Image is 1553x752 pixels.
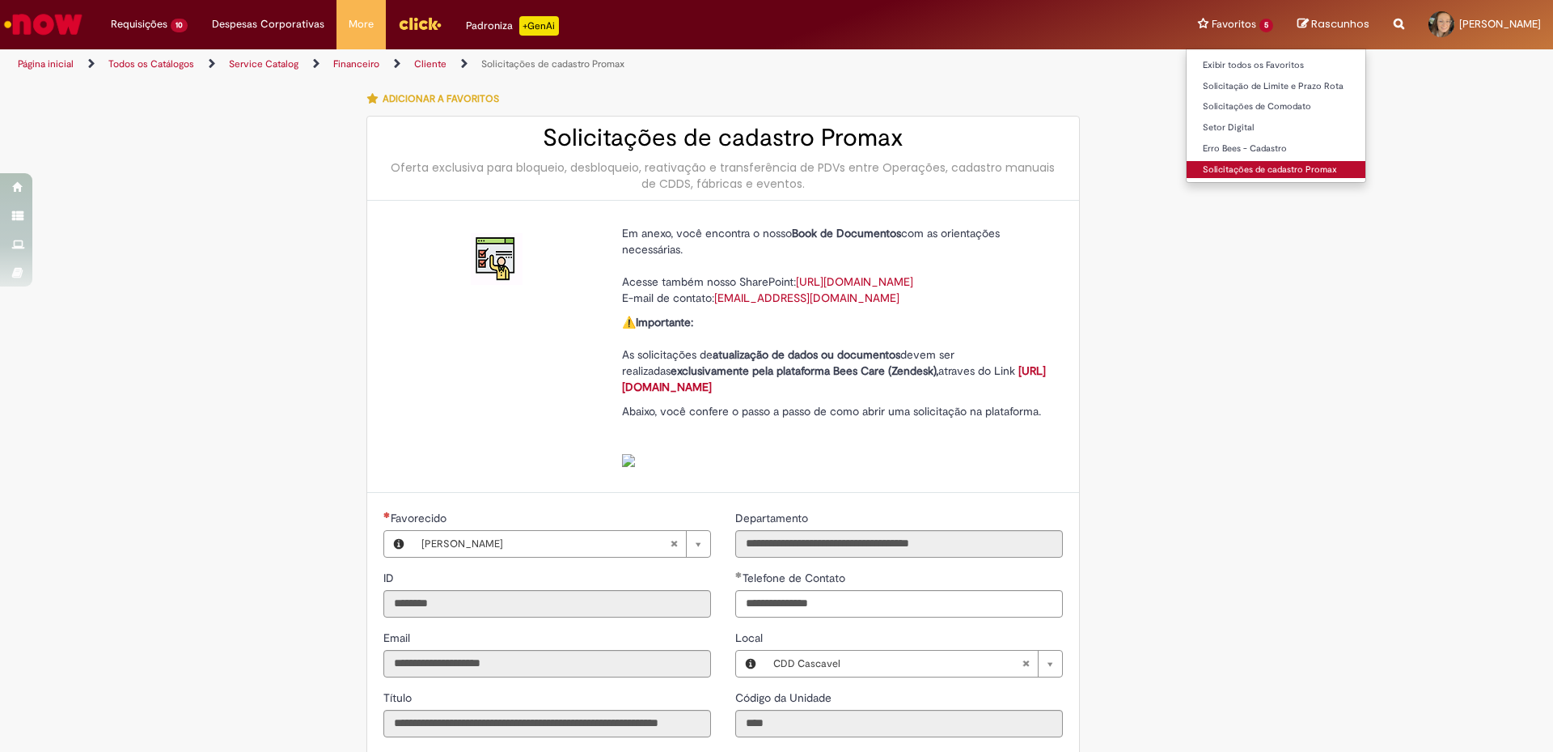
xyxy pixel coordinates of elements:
[735,690,835,705] span: Somente leitura - Código da Unidade
[366,82,508,116] button: Adicionar a Favoritos
[714,291,899,305] a: [EMAIL_ADDRESS][DOMAIN_NAME]
[229,57,298,70] a: Service Catalog
[481,57,624,70] a: Solicitações de cadastro Promax
[622,454,635,467] img: sys_attachment.do
[333,57,379,70] a: Financeiro
[171,19,188,32] span: 10
[796,274,913,289] a: [URL][DOMAIN_NAME]
[1187,57,1365,74] a: Exibir todos os Favoritos
[636,315,693,329] strong: Importante:
[383,159,1063,192] div: Oferta exclusiva para bloqueio, desbloqueio, reativação e transferência de PDVs entre Operações, ...
[12,49,1023,79] ul: Trilhas de página
[1013,651,1038,677] abbr: Limpar campo Local
[383,512,391,518] span: Obrigatório Preenchido
[383,590,711,618] input: ID
[1187,78,1365,96] a: Solicitação de Limite e Prazo Rota
[713,347,900,362] strong: atualização de dados ou documentos
[413,531,710,557] a: [PERSON_NAME]Limpar campo Favorecido
[1186,49,1366,183] ul: Favoritos
[735,511,811,525] span: Somente leitura - Departamento
[383,631,413,645] span: Somente leitura - Email
[383,630,413,646] label: Somente leitura - Email
[391,511,450,525] span: Necessários - Favorecido
[736,651,765,677] button: Local, Visualizar este registro CDD Cascavel
[383,690,415,705] span: Somente leitura - Título
[383,570,397,586] label: Somente leitura - ID
[622,403,1051,468] p: Abaixo, você confere o passo a passo de como abrir uma solicitação na plataforma.
[1311,16,1369,32] span: Rascunhos
[662,531,686,557] abbr: Limpar campo Favorecido
[671,363,938,378] strong: exclusivamente pela plataforma Bees Care (Zendesk),
[1187,140,1365,158] a: Erro Bees - Cadastro
[383,92,499,105] span: Adicionar a Favoritos
[735,710,1063,737] input: Código da Unidade
[735,631,766,645] span: Local
[735,590,1063,618] input: Telefone de Contato
[466,16,559,36] div: Padroniza
[735,571,743,578] span: Obrigatório Preenchido
[792,226,901,240] strong: Book de Documentos
[1212,16,1256,32] span: Favoritos
[471,233,523,285] img: Solicitações de cadastro Promax
[735,510,811,526] label: Somente leitura - Departamento
[111,16,167,32] span: Requisições
[743,571,848,585] span: Telefone de Contato
[414,57,446,70] a: Cliente
[18,57,74,70] a: Página inicial
[735,690,835,706] label: Somente leitura - Código da Unidade
[108,57,194,70] a: Todos os Catálogos
[622,225,1051,306] p: Em anexo, você encontra o nosso com as orientações necessárias. Acesse também nosso SharePoint: E...
[2,8,85,40] img: ServiceNow
[383,690,415,706] label: Somente leitura - Título
[519,16,559,36] p: +GenAi
[212,16,324,32] span: Despesas Corporativas
[383,571,397,585] span: Somente leitura - ID
[383,125,1063,151] h2: Solicitações de cadastro Promax
[1187,98,1365,116] a: Solicitações de Comodato
[1187,161,1365,179] a: Solicitações de cadastro Promax
[735,530,1063,558] input: Departamento
[349,16,374,32] span: More
[773,651,1022,677] span: CDD Cascavel
[1297,17,1369,32] a: Rascunhos
[765,651,1062,677] a: CDD CascavelLimpar campo Local
[1459,17,1541,31] span: [PERSON_NAME]
[383,650,711,678] input: Email
[1259,19,1273,32] span: 5
[622,363,1046,394] a: [URL][DOMAIN_NAME]
[398,11,442,36] img: click_logo_yellow_360x200.png
[622,314,1051,395] p: ⚠️ As solicitações de devem ser realizadas atraves do Link
[421,531,670,557] span: [PERSON_NAME]
[384,531,413,557] button: Favorecido, Visualizar este registro Luiza Pelinson Tridapalli
[1187,119,1365,137] a: Setor Digital
[383,710,711,737] input: Título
